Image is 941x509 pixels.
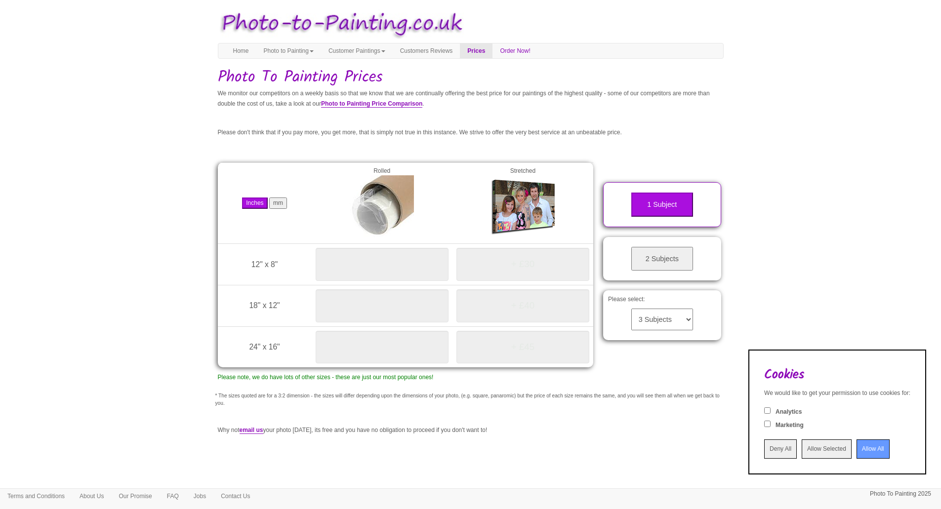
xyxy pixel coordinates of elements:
[218,372,594,383] p: Please note, we do have lots of other sizes - these are just our most popular ones!
[511,300,534,311] span: + £40
[240,427,263,434] a: email us
[776,421,804,430] label: Marketing
[249,301,280,310] span: 18" x 12"
[213,5,466,43] img: Photo to Painting
[215,392,726,407] p: * The sizes quoted are for a 3:2 dimension - the sizes will differ depending upon the dimensions ...
[312,163,452,244] td: Rolled
[631,193,693,217] button: 1 Subject
[870,489,931,499] p: Photo To Painting 2025
[603,290,721,340] div: Please select:
[218,127,724,138] p: Please don't think that if you pay more, you get more, that is simply not true in this instance. ...
[218,88,724,109] p: We monitor our competitors on a weekly basis so that we know that we are continually offering the...
[511,259,534,269] span: + £30
[452,163,593,244] td: Stretched
[213,489,257,504] a: Contact Us
[218,69,724,86] h1: Photo To Painting Prices
[160,489,186,504] a: FAQ
[269,197,287,209] button: mm
[631,247,693,271] button: 2 Subjects
[251,260,278,269] span: 12" x 8"
[764,389,910,397] div: We would like to get your permission to use cookies for:
[321,43,393,58] a: Customer Paintings
[186,489,213,504] a: Jobs
[802,439,852,459] input: Allow Selected
[218,425,724,435] p: Why not your photo [DATE], its free and you have no obligation to proceed if you don't want to!
[393,43,460,58] a: Customers Reviews
[857,439,890,459] input: Allow All
[511,342,534,352] span: + £45
[256,43,321,58] a: Photo to Painting
[242,197,267,209] button: Inches
[72,489,111,504] a: About Us
[491,175,555,239] img: Gallery Wrap
[321,100,422,108] a: Photo to Painting Price Comparison
[764,439,797,459] input: Deny All
[776,408,802,416] label: Analytics
[226,43,256,58] a: Home
[764,368,910,382] h2: Cookies
[492,43,537,58] a: Order Now!
[460,43,492,58] a: Prices
[111,489,159,504] a: Our Promise
[350,175,414,239] img: Rolled
[249,343,280,351] span: 24" x 16"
